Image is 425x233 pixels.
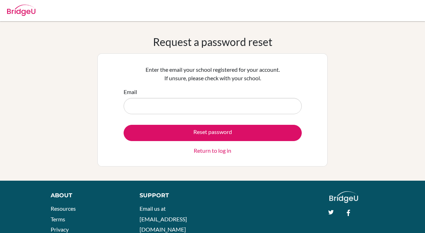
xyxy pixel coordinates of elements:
[7,5,35,16] img: Bridge-U
[329,191,358,203] img: logo_white@2x-f4f0deed5e89b7ecb1c2cc34c3e3d731f90f0f143d5ea2071677605dd97b5244.png
[51,205,76,212] a: Resources
[124,88,137,96] label: Email
[140,191,206,200] div: Support
[140,205,187,233] a: Email us at [EMAIL_ADDRESS][DOMAIN_NAME]
[153,35,272,48] h1: Request a password reset
[51,191,124,200] div: About
[51,226,69,233] a: Privacy
[124,65,302,82] p: Enter the email your school registered for your account. If unsure, please check with your school.
[51,216,65,222] a: Terms
[194,146,231,155] a: Return to log in
[124,125,302,141] button: Reset password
